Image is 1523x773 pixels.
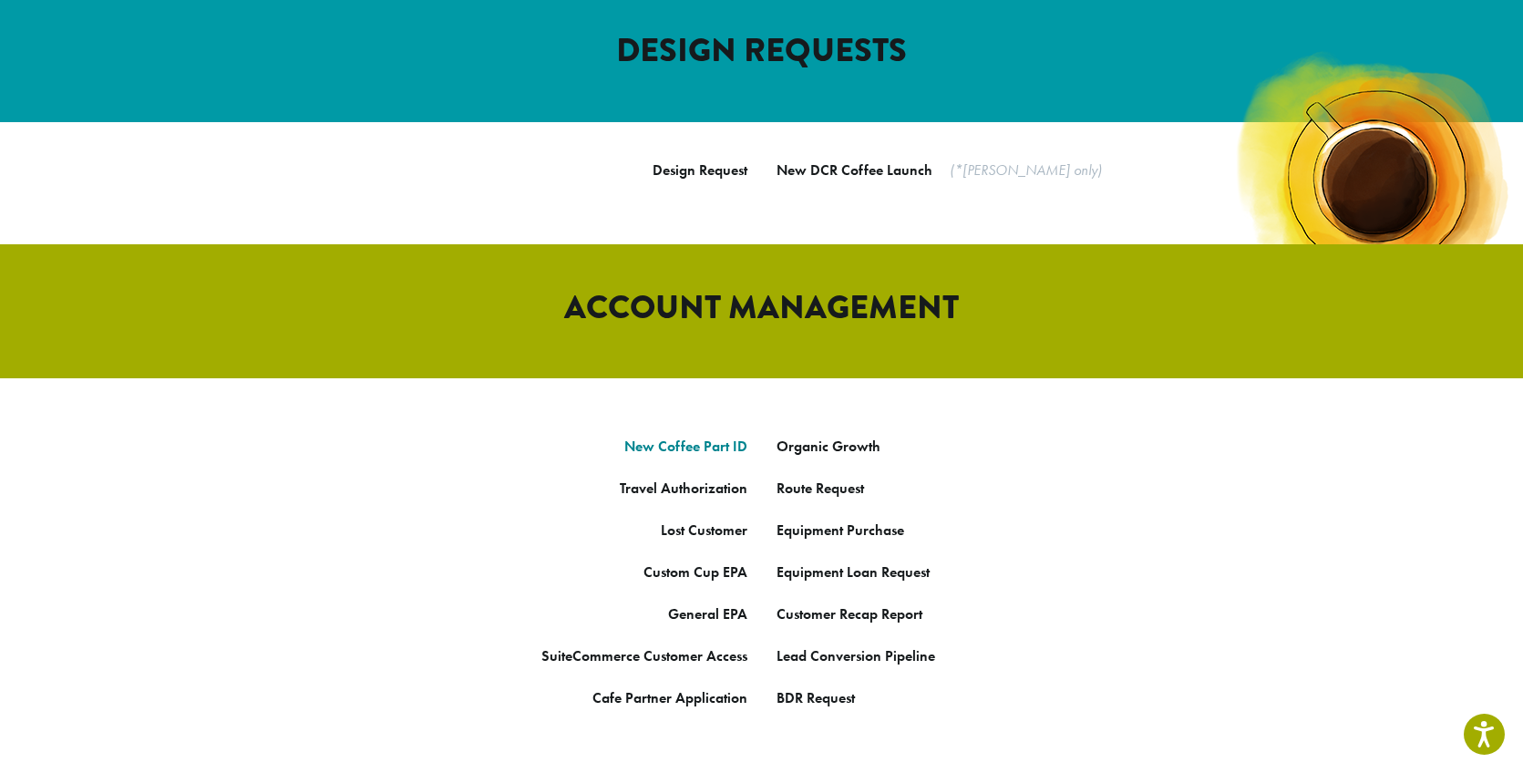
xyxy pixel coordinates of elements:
[777,437,880,456] a: Organic Growth
[777,520,891,540] a: Equipment Purcha
[777,646,935,665] a: Lead Conversion Pipeline
[668,604,747,624] a: General EPA
[661,520,747,540] a: Lost Customer
[777,160,932,180] a: New DCR Coffee Launch
[950,160,1102,180] em: (*[PERSON_NAME] only)
[777,479,864,498] a: Route Request
[777,688,855,707] a: BDR Request
[541,646,747,665] a: SuiteCommerce Customer Access
[653,160,747,180] a: Design Request
[624,437,747,456] a: New Coffee Part ID
[242,31,1281,70] h2: DESIGN REQUESTS
[242,288,1281,327] h2: ACCOUNT MANAGEMENT
[643,562,747,582] a: Custom Cup EPA
[777,562,930,582] a: Equipment Loan Request
[620,479,747,498] a: Travel Authorization
[777,604,922,624] a: Customer Recap Report
[592,688,747,707] a: Cafe Partner Application
[891,520,904,540] a: se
